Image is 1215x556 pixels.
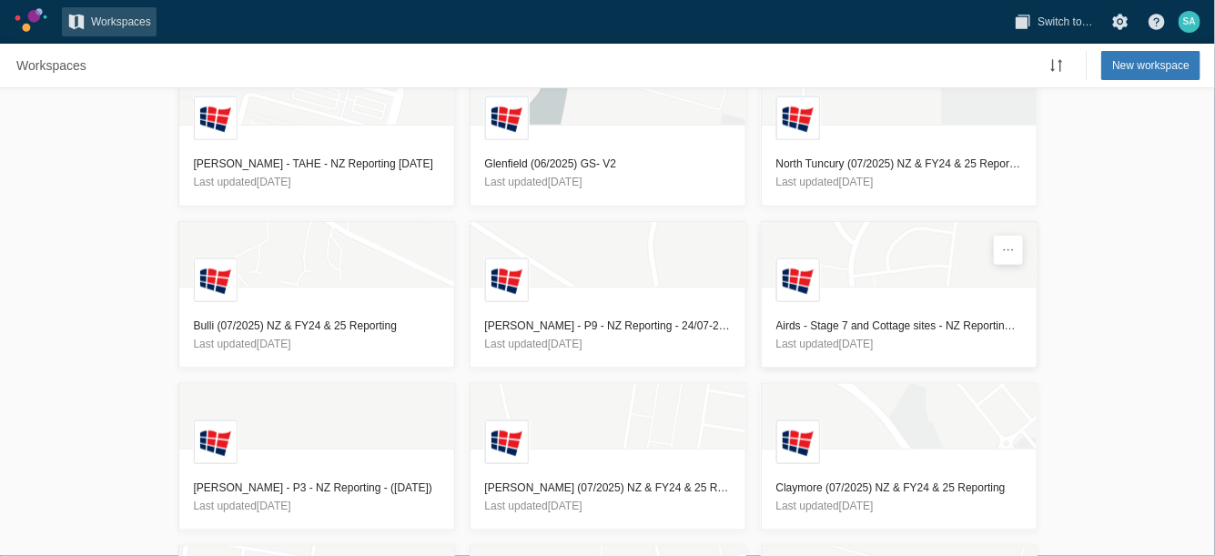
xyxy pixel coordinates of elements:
a: LLandcom logo[PERSON_NAME] - P9 - NZ Reporting - 24/07-2025Last updated[DATE] [470,221,746,369]
a: LLandcom logoNorth Tuncury (07/2025) NZ & FY24 & 25 ReportingLast updated[DATE] [761,59,1038,207]
p: Last updated [DATE] [485,497,731,515]
a: LLandcom logo[PERSON_NAME] - P3 - NZ Reporting - ([DATE])Last updated[DATE] [178,383,455,531]
a: LLandcom logoBulli (07/2025) NZ & FY24 & 25 ReportingLast updated[DATE] [178,221,455,369]
button: Switch to… [1008,7,1099,36]
a: Workspaces [62,7,157,36]
h3: [PERSON_NAME] (07/2025) NZ & FY24 & 25 Reporting [485,479,731,497]
div: L [485,96,529,140]
span: Switch to… [1038,13,1093,31]
h3: Airds - Stage 7 and Cottage sites - NZ Reporting - [DATE] [776,317,1022,335]
p: Last updated [DATE] [776,173,1022,191]
div: L [194,258,238,302]
div: L [485,258,529,302]
h3: Bulli (07/2025) NZ & FY24 & 25 Reporting [194,317,440,335]
h3: [PERSON_NAME] - P9 - NZ Reporting - 24/07-2025 [485,317,731,335]
h3: [PERSON_NAME] - TAHE - NZ Reporting [DATE] [194,155,440,173]
h3: [PERSON_NAME] - P3 - NZ Reporting - ([DATE]) [194,479,440,497]
p: Last updated [DATE] [194,173,440,191]
p: Last updated [DATE] [776,335,1022,353]
p: Last updated [DATE] [485,335,731,353]
div: L [776,258,820,302]
div: L [194,96,238,140]
button: New workspace [1101,51,1200,80]
div: L [194,420,238,464]
h3: Glenfield (06/2025) GS- V2 [485,155,731,173]
span: Workspaces [16,56,86,75]
a: LLandcom logoGlenfield (06/2025) GS- V2Last updated[DATE] [470,59,746,207]
p: Last updated [DATE] [485,173,731,191]
p: Last updated [DATE] [194,497,440,515]
div: L [485,420,529,464]
a: LLandcom logo[PERSON_NAME] - TAHE - NZ Reporting [DATE]Last updated[DATE] [178,59,455,207]
div: L [776,96,820,140]
h3: Claymore (07/2025) NZ & FY24 & 25 Reporting [776,479,1022,497]
nav: Breadcrumb [11,51,92,80]
div: SA [1179,11,1200,33]
p: Last updated [DATE] [776,497,1022,515]
a: LLandcom logoAirds - Stage 7 and Cottage sites - NZ Reporting - [DATE]Last updated[DATE] [761,221,1038,369]
span: New workspace [1112,56,1190,75]
a: LLandcom logoClaymore (07/2025) NZ & FY24 & 25 ReportingLast updated[DATE] [761,383,1038,531]
a: LLandcom logo[PERSON_NAME] (07/2025) NZ & FY24 & 25 ReportingLast updated[DATE] [470,383,746,531]
h3: North Tuncury (07/2025) NZ & FY24 & 25 Reporting [776,155,1022,173]
p: Last updated [DATE] [194,335,440,353]
span: Workspaces [91,13,151,31]
div: L [776,420,820,464]
a: Workspaces [11,51,92,80]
